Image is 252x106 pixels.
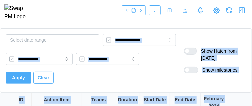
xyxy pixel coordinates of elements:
button: Clear [33,72,54,84]
a: Notifications [195,5,206,16]
span: Select date range [10,37,47,43]
div: Teams [91,96,106,104]
button: Open Drawer [237,6,247,15]
button: Refresh Grid [225,6,234,15]
span: Show Hatch from [DATE] [197,48,246,61]
div: Duration [118,96,137,104]
span: Show milestones [198,67,238,73]
div: End Date [175,96,195,104]
div: ID [19,96,23,104]
span: Clear [38,72,49,83]
button: Select date range [6,34,99,46]
a: View Project [212,6,221,15]
button: Apply [6,72,31,84]
img: Swap PM Logo [4,4,31,21]
div: Start Date [144,96,166,104]
div: Action Item [44,96,70,104]
span: Apply [12,72,25,83]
